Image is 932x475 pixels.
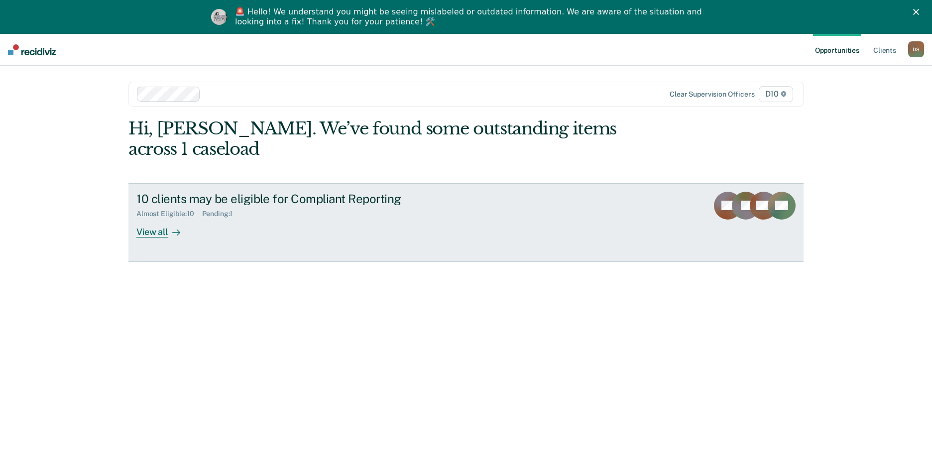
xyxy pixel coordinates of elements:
[128,183,804,262] a: 10 clients may be eligible for Compliant ReportingAlmost Eligible:10Pending:1View all
[136,218,192,237] div: View all
[202,210,241,218] div: Pending : 1
[235,7,705,27] div: 🚨 Hello! We understand you might be seeing mislabeled or outdated information. We are aware of th...
[211,9,227,25] img: Profile image for Kim
[908,41,924,57] button: DS
[908,41,924,57] div: D S
[913,9,923,15] div: Close
[670,90,754,99] div: Clear supervision officers
[136,210,202,218] div: Almost Eligible : 10
[136,192,486,206] div: 10 clients may be eligible for Compliant Reporting
[813,34,861,66] a: Opportunities
[759,86,793,102] span: D10
[871,34,898,66] a: Clients
[8,44,56,55] img: Recidiviz
[128,119,669,159] div: Hi, [PERSON_NAME]. We’ve found some outstanding items across 1 caseload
